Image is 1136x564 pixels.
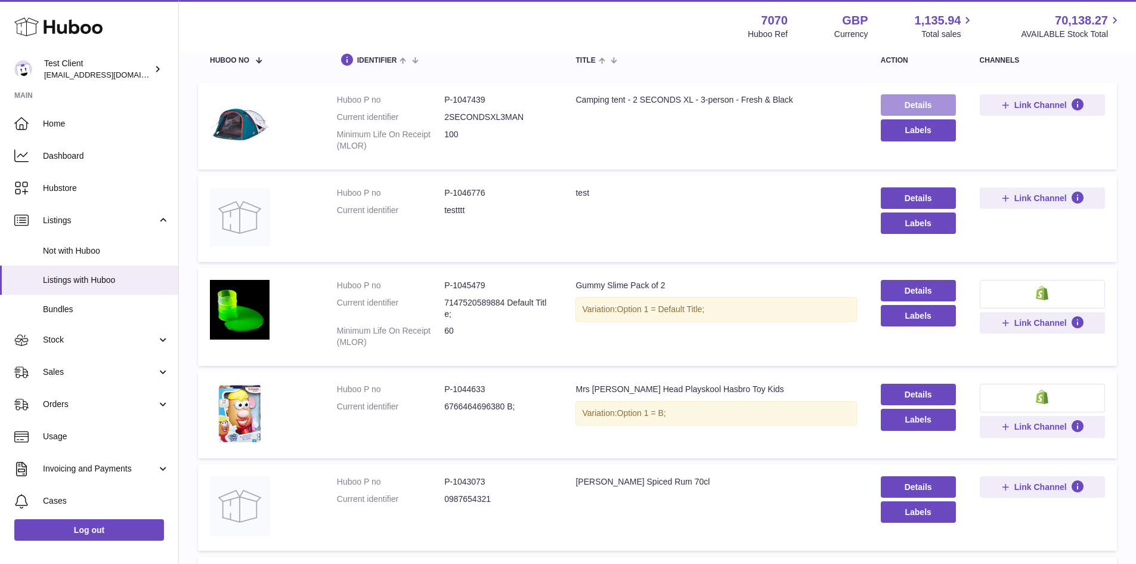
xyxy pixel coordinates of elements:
a: Details [881,94,956,116]
button: Labels [881,501,956,523]
span: Listings [43,215,157,226]
dd: P-1043073 [444,476,552,488]
button: Labels [881,305,956,326]
a: Details [881,476,956,498]
dt: Current identifier [337,297,444,320]
dt: Current identifier [337,494,444,505]
dd: 100 [444,129,552,152]
span: Usage [43,431,169,442]
span: Cases [43,495,169,507]
img: internalAdmin-7070@internal.huboo.com [14,60,32,78]
span: [EMAIL_ADDRESS][DOMAIN_NAME] [44,70,175,79]
dd: 60 [444,325,552,348]
span: Dashboard [43,150,169,162]
span: Home [43,118,169,130]
img: shopify-small.png [1036,286,1048,300]
span: identifier [357,57,397,64]
dt: Minimum Life On Receipt (MLOR) [337,325,444,348]
span: Stock [43,334,157,346]
button: Labels [881,409,956,430]
img: Camping tent - 2 SECONDS XL - 3-person - Fresh & Black [210,94,270,154]
dd: testttt [444,205,552,216]
strong: 7070 [761,13,788,29]
button: Link Channel [980,187,1105,209]
span: Link Channel [1014,193,1067,204]
div: action [881,57,956,64]
span: Link Channel [1014,421,1067,432]
div: Gummy Slime Pack of 2 [575,280,856,291]
dt: Minimum Life On Receipt (MLOR) [337,129,444,152]
dd: 2SECONDSXL3MAN [444,112,552,123]
img: Barti Spiced Rum 70cl [210,476,270,536]
dd: 0987654321 [444,494,552,505]
img: shopify-small.png [1036,390,1048,404]
div: Huboo Ref [748,29,788,40]
dt: Current identifier [337,112,444,123]
dd: P-1046776 [444,187,552,199]
span: Total sales [921,29,974,40]
dt: Huboo P no [337,94,444,106]
dt: Huboo P no [337,384,444,395]
span: Hubstore [43,183,169,194]
div: Variation: [575,297,856,322]
button: Labels [881,119,956,141]
button: Labels [881,212,956,234]
img: test [210,187,270,247]
div: Camping tent - 2 SECONDS XL - 3-person - Fresh & Black [575,94,856,106]
dt: Huboo P no [337,187,444,199]
span: Bundles [43,304,169,315]
dd: 6766464696380 B; [444,401,552,412]
a: Details [881,384,956,405]
span: Option 1 = B; [617,408,666,418]
dd: P-1045479 [444,280,552,291]
button: Link Channel [980,94,1105,116]
img: Mrs Potato Head Playskool Hasbro Toy Kids [210,384,270,443]
span: 70,138.27 [1055,13,1108,29]
span: 1,135.94 [915,13,961,29]
a: Log out [14,519,164,541]
div: test [575,187,856,199]
a: 1,135.94 Total sales [915,13,975,40]
dt: Current identifier [337,205,444,216]
dt: Huboo P no [337,280,444,291]
dd: 7147520589884 Default Title; [444,297,552,320]
div: channels [980,57,1105,64]
span: Option 1 = Default Title; [617,304,705,314]
button: Link Channel [980,476,1105,498]
span: Link Channel [1014,100,1067,110]
dd: P-1047439 [444,94,552,106]
button: Link Channel [980,416,1105,437]
dd: P-1044633 [444,384,552,395]
strong: GBP [842,13,868,29]
span: Listings with Huboo [43,275,169,286]
a: 70,138.27 AVAILABLE Stock Total [1021,13,1122,40]
span: Huboo no [210,57,249,64]
div: Mrs [PERSON_NAME] Head Playskool Hasbro Toy Kids [575,384,856,395]
a: Details [881,280,956,301]
span: title [575,57,595,64]
div: [PERSON_NAME] Spiced Rum 70cl [575,476,856,488]
a: Details [881,187,956,209]
span: Invoicing and Payments [43,463,157,474]
dt: Huboo P no [337,476,444,488]
span: Link Channel [1014,482,1067,492]
div: Currency [834,29,868,40]
span: Orders [43,399,157,410]
div: Test Client [44,58,151,81]
dt: Current identifier [337,401,444,412]
span: Link Channel [1014,318,1067,328]
img: Gummy Slime Pack of 2 [210,280,270,340]
span: AVAILABLE Stock Total [1021,29,1122,40]
span: Sales [43,366,157,378]
span: Not with Huboo [43,245,169,257]
div: Variation: [575,401,856,426]
button: Link Channel [980,312,1105,334]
